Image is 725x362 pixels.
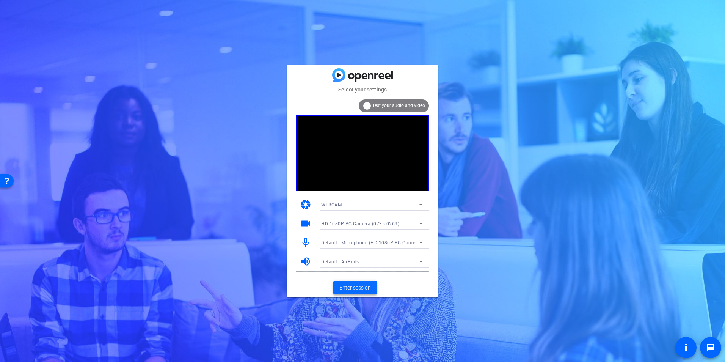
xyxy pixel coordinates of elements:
mat-icon: info [362,101,372,110]
mat-icon: accessibility [681,343,690,352]
button: Enter session [333,281,377,294]
span: Enter session [339,284,371,292]
span: Default - AirPods [321,259,359,264]
mat-icon: volume_up [300,256,311,267]
mat-icon: camera [300,199,311,210]
span: WEBCAM [321,202,342,208]
mat-icon: videocam [300,218,311,229]
mat-icon: message [706,343,715,352]
img: blue-gradient.svg [332,68,393,82]
mat-icon: mic_none [300,237,311,248]
span: HD 1080P PC-Camera (0735:0269) [321,221,399,227]
span: Default - Microphone (HD 1080P PC-Camera audio) (0735:0269) [321,239,465,246]
mat-card-subtitle: Select your settings [287,85,438,94]
span: Test your audio and video [372,103,425,108]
